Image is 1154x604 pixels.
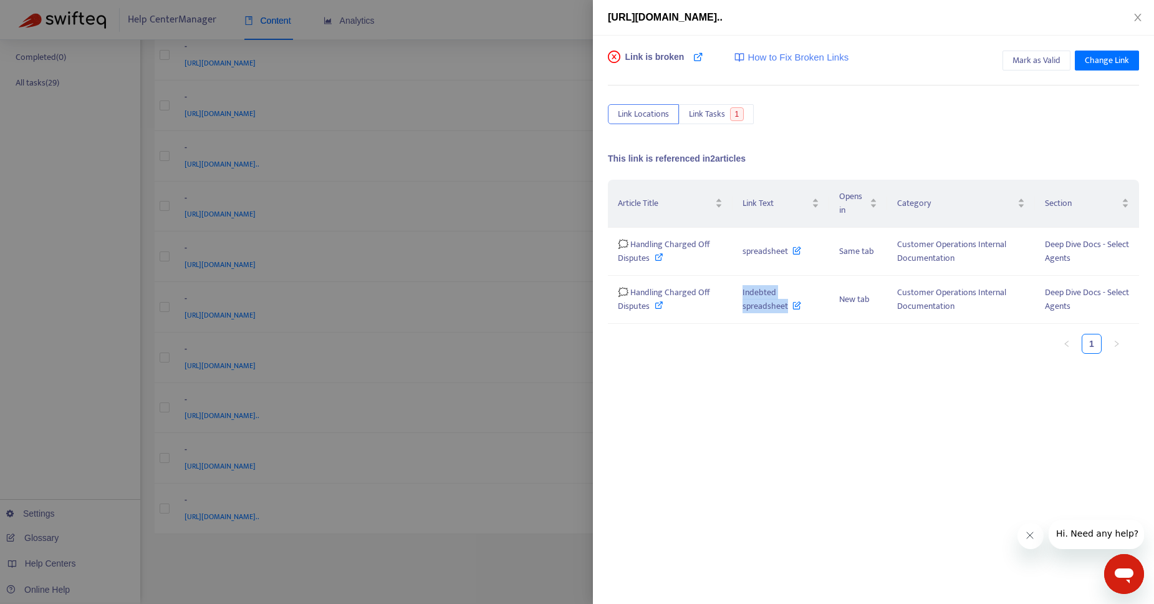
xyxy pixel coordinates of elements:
[897,237,1006,265] span: Customer Operations Internal Documentation
[1045,285,1129,313] span: Deep Dive Docs - Select Agents
[1104,554,1144,594] iframe: Button to launch messaging window
[839,190,867,217] span: Opens in
[829,180,887,228] th: Opens in
[1035,180,1139,228] th: Section
[618,107,669,121] span: Link Locations
[1107,334,1127,354] button: right
[618,197,713,210] span: Article Title
[730,107,744,121] span: 1
[1129,12,1147,24] button: Close
[608,12,723,22] span: [URL][DOMAIN_NAME]..
[1113,340,1120,348] span: right
[887,180,1035,228] th: Category
[743,285,801,313] span: Indebted spreadsheet
[1057,334,1077,354] li: Previous Page
[734,51,849,65] a: How to Fix Broken Links
[839,244,874,258] span: Same tab
[1012,54,1060,67] span: Mark as Valid
[743,244,801,258] span: spreadsheet
[618,237,710,265] span: 🗯️ Handling Charged Off Disputes
[1082,334,1101,353] a: 1
[839,292,870,306] span: New tab
[689,107,725,121] span: Link Tasks
[1133,12,1143,22] span: close
[608,104,679,124] button: Link Locations
[1003,51,1070,71] button: Mark as Valid
[608,51,620,63] span: close-circle
[1045,237,1129,265] span: Deep Dive Docs - Select Agents
[1107,334,1127,354] li: Next Page
[608,180,733,228] th: Article Title
[743,197,809,210] span: Link Text
[1085,54,1129,67] span: Change Link
[897,285,1006,313] span: Customer Operations Internal Documentation
[1063,340,1070,348] span: left
[1082,334,1102,354] li: 1
[625,51,685,75] span: Link is broken
[1017,523,1044,550] iframe: Close message
[897,197,1015,210] span: Category
[1045,197,1119,210] span: Section
[734,52,744,62] img: image-link
[733,180,829,228] th: Link Text
[679,104,754,124] button: Link Tasks1
[608,153,746,163] span: This link is referenced in 2 articles
[1057,334,1077,354] button: left
[748,51,849,65] span: How to Fix Broken Links
[618,285,710,313] span: 🗯️ Handling Charged Off Disputes
[1049,520,1144,549] iframe: Message from company
[1075,51,1139,71] button: Change Link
